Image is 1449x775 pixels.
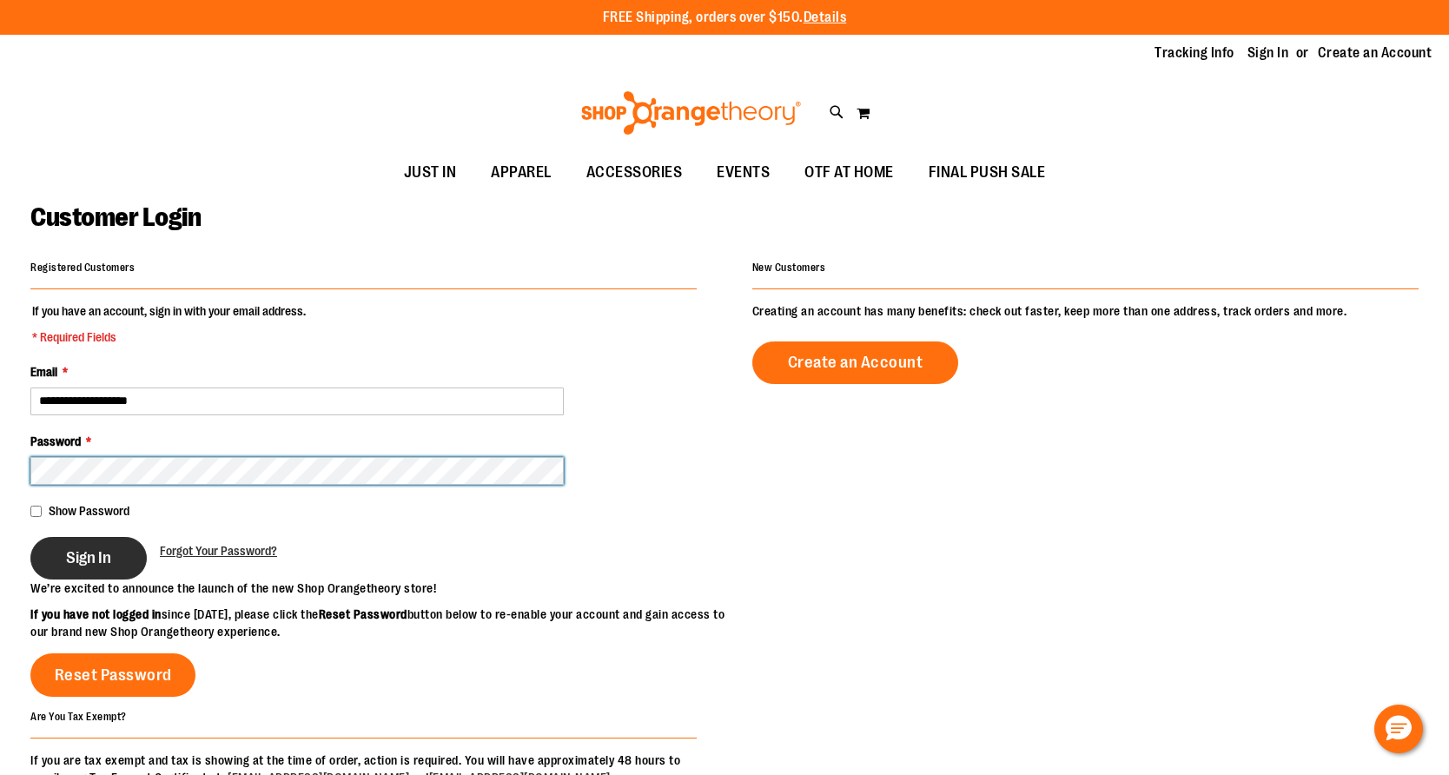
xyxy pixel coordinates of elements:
span: Email [30,365,57,379]
legend: If you have an account, sign in with your email address. [30,302,308,346]
p: since [DATE], please click the button below to re-enable your account and gain access to our bran... [30,606,724,640]
span: * Required Fields [32,328,306,346]
a: Create an Account [752,341,959,384]
p: Creating an account has many benefits: check out faster, keep more than one address, track orders... [752,302,1419,320]
span: FINAL PUSH SALE [929,153,1046,192]
a: JUST IN [387,153,474,193]
a: FINAL PUSH SALE [911,153,1063,193]
p: FREE Shipping, orders over $150. [603,8,847,28]
span: APPAREL [491,153,552,192]
span: Reset Password [55,666,172,685]
span: OTF AT HOME [804,153,894,192]
a: EVENTS [699,153,787,193]
a: OTF AT HOME [787,153,911,193]
span: Password [30,434,81,448]
span: Show Password [49,504,129,518]
span: Forgot Your Password? [160,544,277,558]
span: ACCESSORIES [586,153,683,192]
strong: Are You Tax Exempt? [30,710,127,722]
a: Tracking Info [1155,43,1234,63]
a: Reset Password [30,653,195,697]
strong: New Customers [752,262,826,274]
span: JUST IN [404,153,457,192]
a: APPAREL [473,153,569,193]
a: Details [804,10,847,25]
img: Shop Orangetheory [579,91,804,135]
a: Sign In [1247,43,1289,63]
a: Create an Account [1318,43,1432,63]
strong: If you have not logged in [30,607,162,621]
span: Customer Login [30,202,201,232]
span: Create an Account [788,353,923,372]
strong: Registered Customers [30,262,135,274]
a: ACCESSORIES [569,153,700,193]
span: Sign In [66,548,111,567]
a: Forgot Your Password? [160,542,277,560]
button: Sign In [30,537,147,580]
span: EVENTS [717,153,770,192]
button: Hello, have a question? Let’s chat. [1374,705,1423,753]
strong: Reset Password [319,607,407,621]
p: We’re excited to announce the launch of the new Shop Orangetheory store! [30,580,724,597]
